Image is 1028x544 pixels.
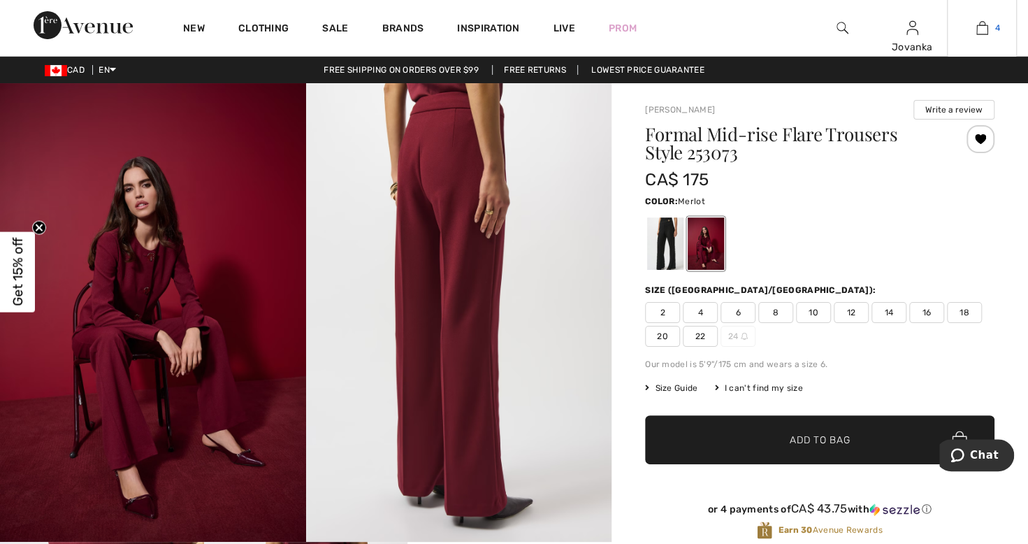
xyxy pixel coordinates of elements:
[10,238,26,306] span: Get 15% off
[183,22,205,37] a: New
[580,65,716,75] a: Lowest Price Guarantee
[721,302,755,323] span: 6
[948,20,1016,36] a: 4
[758,302,793,323] span: 8
[645,170,709,189] span: CA$ 175
[647,217,683,270] div: Black
[306,83,612,542] img: Formal Mid-Rise Flare Trousers Style 253073. 2
[683,326,718,347] span: 22
[457,22,519,37] span: Inspiration
[322,22,348,37] a: Sale
[837,20,848,36] img: search the website
[952,431,967,449] img: Bag.svg
[45,65,67,76] img: Canadian Dollar
[645,284,878,296] div: Size ([GEOGRAPHIC_DATA]/[GEOGRAPHIC_DATA]):
[913,100,994,120] button: Write a review
[778,525,812,535] strong: Earn 30
[909,302,944,323] span: 16
[609,21,637,36] a: Prom
[906,20,918,36] img: My Info
[645,105,715,115] a: [PERSON_NAME]
[790,433,850,448] span: Add to Bag
[312,65,490,75] a: Free shipping on orders over $99
[645,502,994,516] div: or 4 payments of with
[678,196,705,206] span: Merlot
[45,65,90,75] span: CAD
[796,302,831,323] span: 10
[741,333,748,340] img: ring-m.svg
[757,521,772,540] img: Avenue Rewards
[645,358,994,371] div: Our model is 5'9"/175 cm and wears a size 6.
[834,302,869,323] span: 12
[645,302,680,323] span: 2
[32,221,46,235] button: Close teaser
[645,125,936,162] h1: Formal Mid-rise Flare Trousers Style 253073
[906,21,918,34] a: Sign In
[721,326,755,347] span: 24
[976,20,988,36] img: My Bag
[778,524,882,536] span: Avenue Rewards
[492,65,578,75] a: Free Returns
[791,501,848,515] span: CA$ 43.75
[688,217,724,270] div: Merlot
[553,21,575,36] a: Live
[995,22,1000,34] span: 4
[99,65,116,75] span: EN
[714,382,802,394] div: I can't find my size
[645,382,697,394] span: Size Guide
[947,302,982,323] span: 18
[878,40,946,55] div: Jovanka
[382,22,424,37] a: Brands
[869,503,920,516] img: Sezzle
[939,439,1014,474] iframe: Opens a widget where you can chat to one of our agents
[871,302,906,323] span: 14
[683,302,718,323] span: 4
[645,415,994,464] button: Add to Bag
[645,502,994,521] div: or 4 payments ofCA$ 43.75withSezzle Click to learn more about Sezzle
[645,326,680,347] span: 20
[238,22,289,37] a: Clothing
[34,11,133,39] img: 1ère Avenue
[645,196,678,206] span: Color:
